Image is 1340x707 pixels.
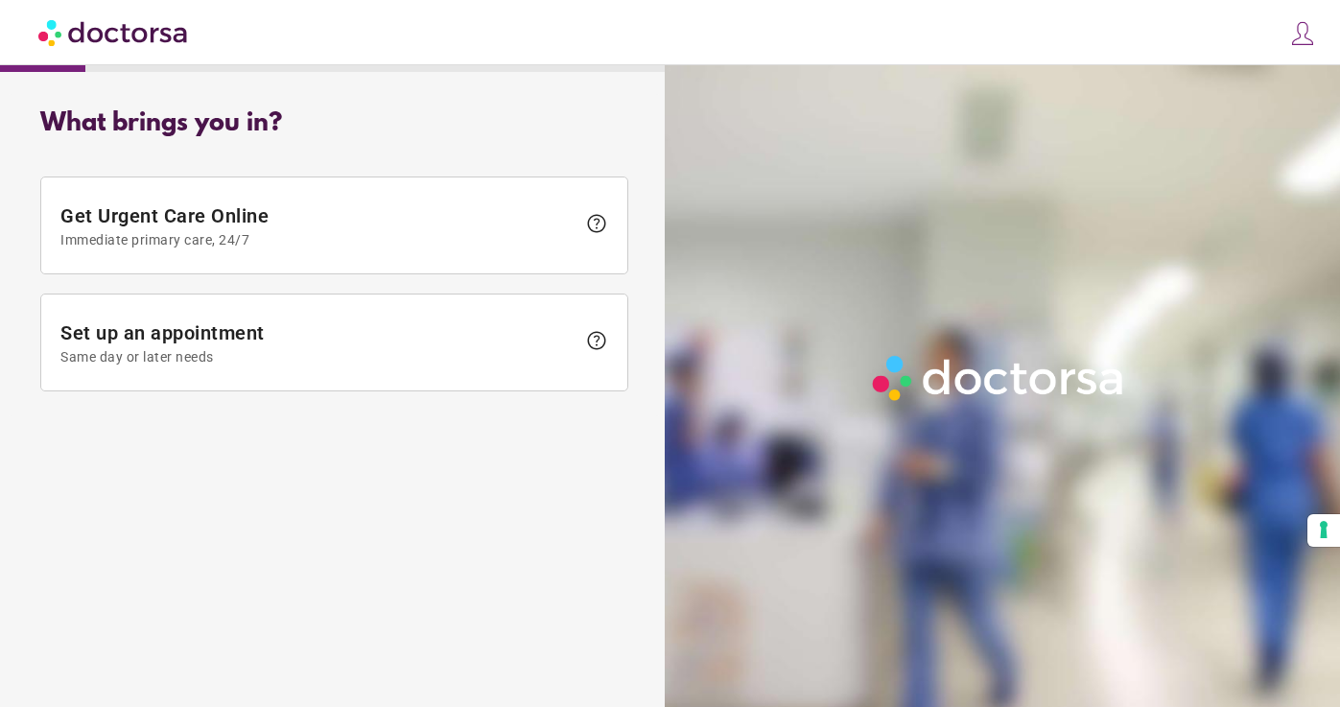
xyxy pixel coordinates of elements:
span: Set up an appointment [60,321,576,365]
span: help [585,329,608,352]
div: What brings you in? [40,109,628,138]
span: Same day or later needs [60,349,576,365]
span: Immediate primary care, 24/7 [60,232,576,247]
span: Get Urgent Care Online [60,204,576,247]
button: Your consent preferences for tracking technologies [1307,514,1340,547]
img: Logo-Doctorsa-trans-White-partial-flat.png [865,348,1133,408]
span: help [585,212,608,235]
img: Doctorsa.com [38,11,190,54]
img: icons8-customer-100.png [1289,20,1316,47]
